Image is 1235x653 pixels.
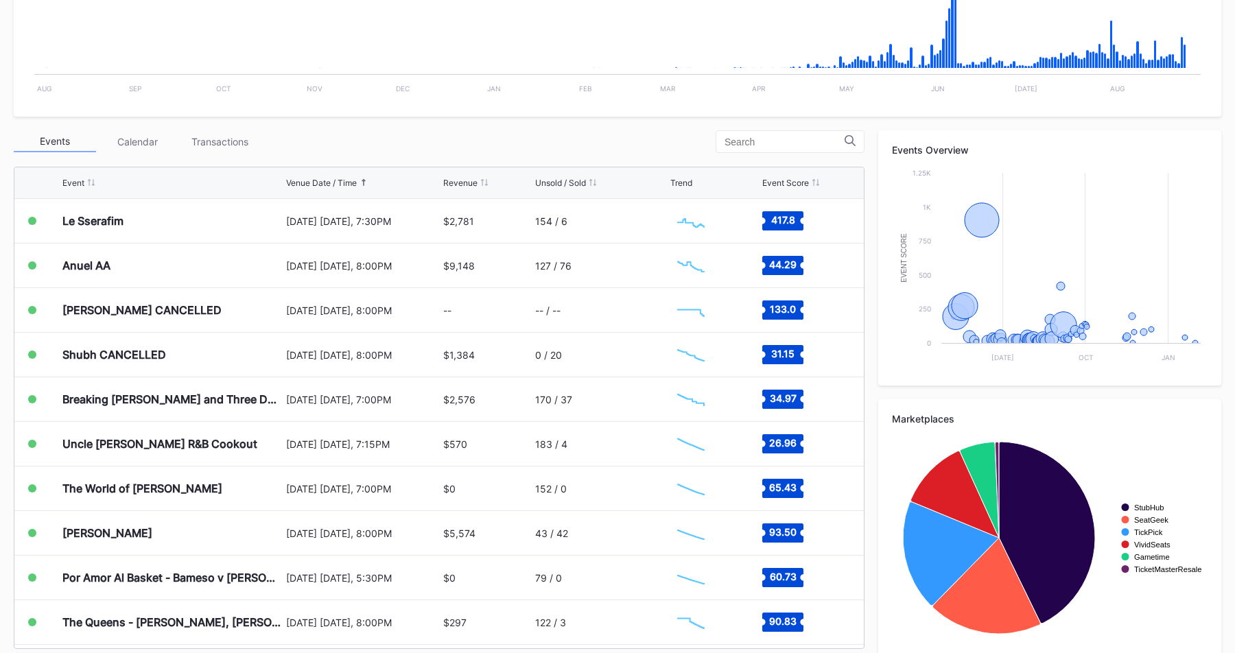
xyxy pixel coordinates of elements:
text: 1.25k [913,169,931,177]
div: Le Sserafim [62,214,123,228]
div: $0 [443,572,456,584]
div: 152 / 0 [535,483,567,495]
text: Dec [396,84,410,93]
text: Jan [487,84,501,93]
text: 0 [927,339,931,347]
div: $5,574 [443,527,475,539]
text: Oct [216,84,231,93]
div: Unsold / Sold [535,178,586,188]
div: [PERSON_NAME] CANCELLED [62,303,222,317]
svg: Chart title [670,427,711,461]
div: -- [443,305,451,316]
svg: Chart title [670,248,711,283]
text: 250 [919,305,931,313]
div: [DATE] [DATE], 8:00PM [286,527,440,539]
text: VividSeats [1134,541,1171,549]
text: 26.96 [769,437,797,449]
text: 34.97 [769,392,796,404]
div: 122 / 3 [535,617,566,628]
div: [DATE] [DATE], 8:00PM [286,617,440,628]
text: 133.0 [770,303,796,315]
text: Jan [1162,353,1175,361]
div: [PERSON_NAME] [62,526,152,540]
div: The World of [PERSON_NAME] [62,482,222,495]
div: 170 / 37 [535,394,572,405]
div: Revenue [443,178,478,188]
text: TickPick [1134,528,1163,536]
div: [DATE] [DATE], 7:30PM [286,215,440,227]
text: 417.8 [771,214,795,226]
text: Sep [129,84,141,93]
text: 93.50 [769,526,797,538]
div: Transactions [178,131,261,152]
text: Apr [752,84,766,93]
div: [DATE] [DATE], 8:00PM [286,305,440,316]
svg: Chart title [670,471,711,506]
div: $570 [443,438,467,450]
div: $9,148 [443,260,475,272]
div: $2,781 [443,215,474,227]
text: StubHub [1134,503,1164,512]
text: 1k [923,203,931,211]
div: 127 / 76 [535,260,572,272]
div: [DATE] [DATE], 8:00PM [286,260,440,272]
div: [DATE] [DATE], 7:00PM [286,483,440,495]
text: 65.43 [769,482,797,493]
text: [DATE] [991,353,1014,361]
div: 154 / 6 [535,215,567,227]
div: Anuel AA [62,259,110,272]
text: Aug [37,84,51,93]
div: 0 / 20 [535,349,562,361]
svg: Chart title [670,337,711,372]
text: 500 [919,271,931,279]
input: Search [725,136,845,147]
text: Mar [660,84,676,93]
text: Oct [1079,353,1093,361]
div: Event Score [762,178,809,188]
text: 60.73 [769,571,796,582]
div: $2,576 [443,394,475,405]
text: Gametime [1134,553,1170,561]
svg: Chart title [670,605,711,639]
div: $1,384 [443,349,475,361]
text: TicketMasterResale [1134,565,1201,573]
div: Events Overview [892,144,1208,156]
div: 79 / 0 [535,572,562,584]
text: Feb [579,84,592,93]
svg: Chart title [670,560,711,595]
div: [DATE] [DATE], 8:00PM [286,349,440,361]
text: 90.83 [769,615,797,627]
svg: Chart title [670,382,711,416]
div: $297 [443,617,467,628]
svg: Chart title [892,435,1208,641]
svg: Chart title [892,166,1208,372]
div: [DATE] [DATE], 7:00PM [286,394,440,405]
div: Event [62,178,84,188]
text: Event Score [900,233,908,283]
text: 750 [919,237,931,245]
div: 43 / 42 [535,527,568,539]
div: The Queens - [PERSON_NAME], [PERSON_NAME], [PERSON_NAME], and [PERSON_NAME] [62,615,283,629]
svg: Chart title [670,516,711,550]
text: Jun [931,84,945,93]
text: Nov [307,84,322,93]
div: Shubh CANCELLED [62,348,166,361]
text: 31.15 [771,348,795,359]
div: -- / -- [535,305,561,316]
text: [DATE] [1015,84,1037,93]
div: 183 / 4 [535,438,567,450]
div: Trend [670,178,692,188]
div: [DATE] [DATE], 5:30PM [286,572,440,584]
div: [DATE] [DATE], 7:15PM [286,438,440,450]
div: Venue Date / Time [286,178,357,188]
div: Breaking [PERSON_NAME] and Three Days Grace [62,392,283,406]
text: SeatGeek [1134,516,1168,524]
svg: Chart title [670,204,711,238]
div: $0 [443,483,456,495]
text: Aug [1110,84,1125,93]
div: Por Amor Al Basket - Bameso v [PERSON_NAME] [62,571,283,584]
div: Calendar [96,131,178,152]
svg: Chart title [670,293,711,327]
div: Uncle [PERSON_NAME] R&B Cookout [62,437,257,451]
text: 44.29 [769,259,797,270]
